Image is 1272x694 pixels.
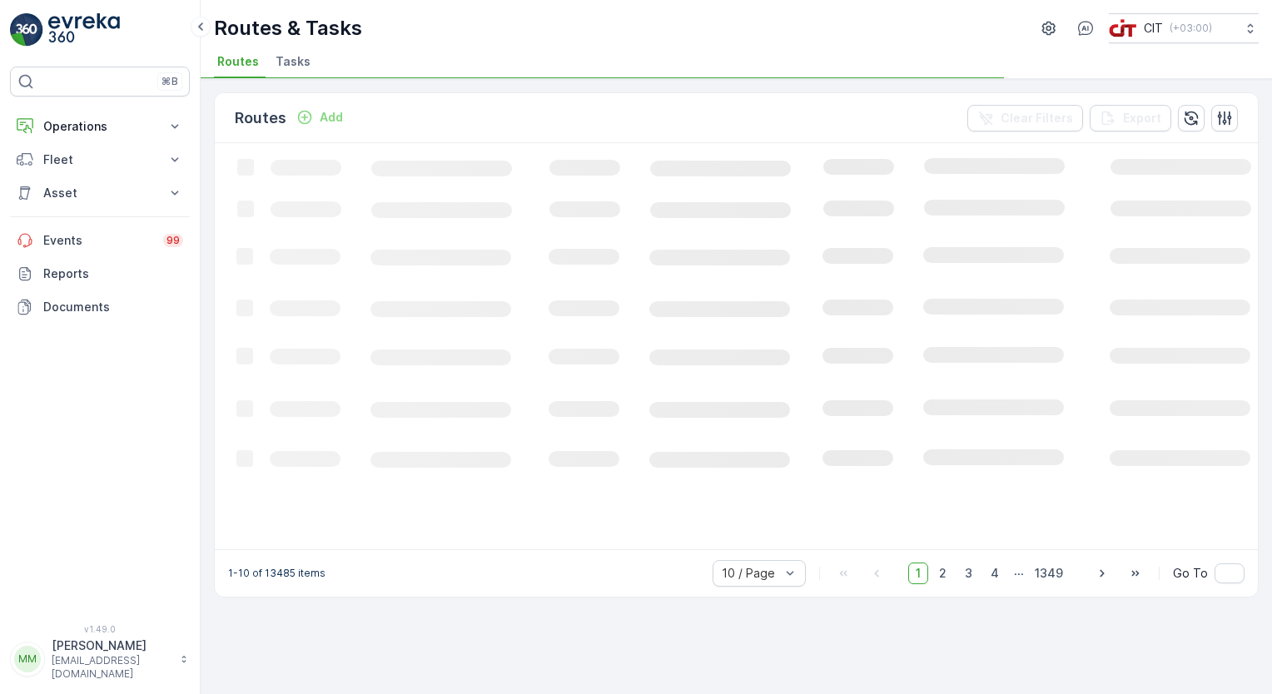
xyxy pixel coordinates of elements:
[290,107,350,127] button: Add
[10,176,190,210] button: Asset
[1001,110,1073,126] p: Clear Filters
[276,53,311,70] span: Tasks
[214,15,362,42] p: Routes & Tasks
[228,567,325,580] p: 1-10 of 13485 items
[14,646,41,672] div: MM
[43,118,157,135] p: Operations
[10,290,190,324] a: Documents
[235,107,286,130] p: Routes
[1170,22,1212,35] p: ( +03:00 )
[1109,13,1259,43] button: CIT(+03:00)
[43,151,157,168] p: Fleet
[10,624,190,634] span: v 1.49.0
[10,110,190,143] button: Operations
[43,299,183,315] p: Documents
[1027,563,1071,584] span: 1349
[161,75,178,88] p: ⌘B
[43,265,183,282] p: Reports
[10,143,190,176] button: Fleet
[43,185,157,201] p: Asset
[1144,20,1163,37] p: CIT
[1014,563,1024,584] p: ...
[967,105,1083,131] button: Clear Filters
[1123,110,1161,126] p: Export
[320,109,343,126] p: Add
[10,13,43,47] img: logo
[908,563,928,584] span: 1
[52,654,171,681] p: [EMAIL_ADDRESS][DOMAIN_NAME]
[1109,19,1137,37] img: cit-logo_pOk6rL0.png
[10,224,190,257] a: Events99
[48,13,120,47] img: logo_light-DOdMpM7g.png
[983,563,1006,584] span: 4
[10,637,190,681] button: MM[PERSON_NAME][EMAIL_ADDRESS][DOMAIN_NAME]
[166,234,180,247] p: 99
[957,563,980,584] span: 3
[43,232,153,249] p: Events
[1090,105,1171,131] button: Export
[932,563,954,584] span: 2
[10,257,190,290] a: Reports
[52,637,171,654] p: [PERSON_NAME]
[217,53,259,70] span: Routes
[1173,565,1208,582] span: Go To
